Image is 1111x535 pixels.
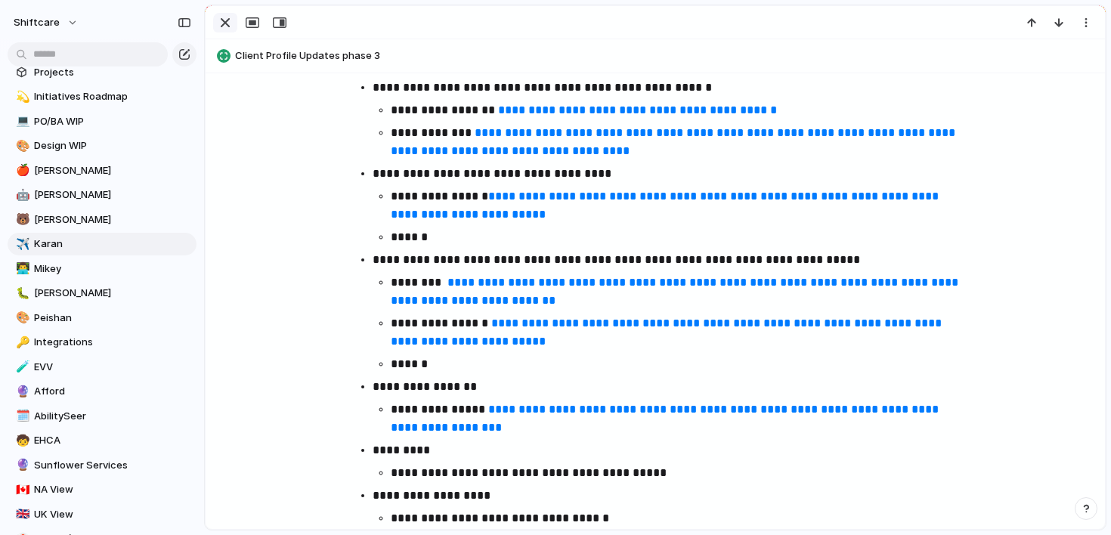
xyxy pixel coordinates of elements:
[14,360,29,375] button: 🧪
[16,358,26,376] div: 🧪
[14,409,29,424] button: 🗓️
[14,89,29,104] button: 💫
[14,507,29,522] button: 🇬🇧
[8,454,197,477] a: 🔮Sunflower Services
[8,258,197,280] a: 👨‍💻Mikey
[8,159,197,182] a: 🍎[PERSON_NAME]
[34,163,191,178] span: [PERSON_NAME]
[14,458,29,473] button: 🔮
[16,260,26,277] div: 👨‍💻
[212,44,1098,68] button: Client Profile Updates phase 3
[14,15,60,30] span: shiftcare
[34,409,191,424] span: AbilitySeer
[8,85,197,108] a: 💫Initiatives Roadmap
[34,187,191,203] span: [PERSON_NAME]
[7,11,86,35] button: shiftcare
[14,433,29,448] button: 🧒
[8,184,197,206] a: 🤖[PERSON_NAME]
[34,212,191,227] span: [PERSON_NAME]
[8,61,197,84] a: Projects
[14,163,29,178] button: 🍎
[16,138,26,155] div: 🎨
[8,110,197,133] a: 💻PO/BA WIP
[8,307,197,329] a: 🎨Peishan
[16,432,26,450] div: 🧒
[16,113,26,130] div: 💻
[16,162,26,179] div: 🍎
[235,48,1098,63] span: Client Profile Updates phase 3
[16,236,26,253] div: ✈️
[8,135,197,157] a: 🎨Design WIP
[34,384,191,399] span: Afford
[14,335,29,350] button: 🔑
[8,209,197,231] a: 🐻[PERSON_NAME]
[16,88,26,106] div: 💫
[16,407,26,425] div: 🗓️
[34,507,191,522] span: UK View
[16,481,26,499] div: 🇨🇦
[14,286,29,301] button: 🐛
[34,482,191,497] span: NA View
[34,311,191,326] span: Peishan
[34,360,191,375] span: EVV
[14,384,29,399] button: 🔮
[34,237,191,252] span: Karan
[14,261,29,277] button: 👨‍💻
[14,237,29,252] button: ✈️
[8,233,197,255] a: ✈️Karan
[16,309,26,326] div: 🎨
[14,212,29,227] button: 🐻
[14,311,29,326] button: 🎨
[34,286,191,301] span: [PERSON_NAME]
[16,506,26,523] div: 🇬🇧
[16,211,26,228] div: 🐻
[8,356,197,379] a: 🧪EVV
[34,89,191,104] span: Initiatives Roadmap
[8,282,197,305] a: 🐛[PERSON_NAME]
[8,429,197,452] a: 🧒EHCA
[34,458,191,473] span: Sunflower Services
[8,478,197,501] a: 🇨🇦NA View
[14,138,29,153] button: 🎨
[34,335,191,350] span: Integrations
[14,482,29,497] button: 🇨🇦
[8,503,197,526] a: 🇬🇧UK View
[34,114,191,129] span: PO/BA WIP
[16,285,26,302] div: 🐛
[16,334,26,351] div: 🔑
[34,261,191,277] span: Mikey
[8,405,197,428] a: 🗓️AbilitySeer
[34,65,191,80] span: Projects
[16,383,26,400] div: 🔮
[34,433,191,448] span: EHCA
[16,456,26,474] div: 🔮
[14,114,29,129] button: 💻
[8,380,197,403] a: 🔮Afford
[34,138,191,153] span: Design WIP
[8,331,197,354] a: 🔑Integrations
[16,187,26,204] div: 🤖
[14,187,29,203] button: 🤖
